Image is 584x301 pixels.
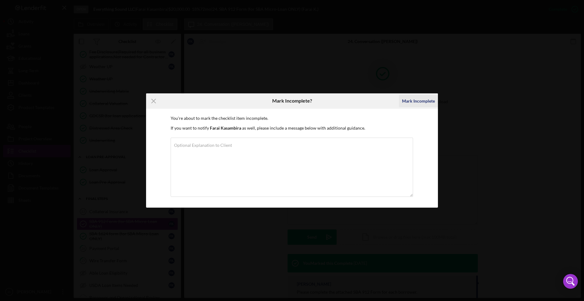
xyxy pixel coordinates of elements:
[563,274,578,289] div: Open Intercom Messenger
[272,98,312,104] h6: Mark Incomplete?
[174,143,232,148] label: Optional Explanation to Client
[399,95,438,107] button: Mark Incomplete
[402,95,435,107] div: Mark Incomplete
[171,125,414,131] p: If you want to notify as well, please include a message below with additional guidance.
[171,115,414,122] p: You're about to mark the checklist item incomplete.
[210,125,241,131] b: Farai Kasambira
